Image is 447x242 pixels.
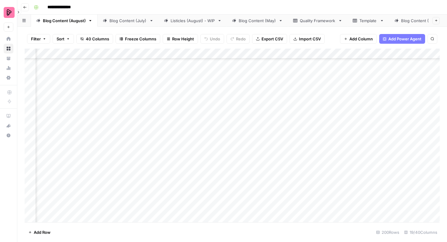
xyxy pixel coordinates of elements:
div: Listicles (August) - WIP [171,18,215,24]
a: Settings [4,73,13,83]
div: Blog Content (July) [109,18,147,24]
a: Blog Content (August) [31,15,98,27]
button: Freeze Columns [116,34,160,44]
button: What's new? [4,121,13,131]
a: Usage [4,63,13,73]
button: Sort [53,34,74,44]
div: Blog Content (April) [401,18,439,24]
a: Blog Content (May) [227,15,288,27]
img: Preply Logo [4,7,15,18]
button: Add Power Agent [379,34,425,44]
span: Sort [57,36,64,42]
a: AirOps Academy [4,111,13,121]
a: Your Data [4,53,13,63]
div: 200 Rows [374,227,402,237]
span: Redo [236,36,246,42]
button: Row Height [163,34,198,44]
button: 40 Columns [76,34,113,44]
div: What's new? [4,121,13,130]
span: 40 Columns [86,36,109,42]
a: Browse [4,44,13,53]
span: Add Row [34,229,50,235]
span: Freeze Columns [125,36,156,42]
a: Quality Framework [288,15,348,27]
div: Blog Content (May) [239,18,276,24]
span: Add Column [349,36,373,42]
button: Help + Support [4,131,13,140]
button: Import CSV [289,34,325,44]
button: Filter [27,34,50,44]
div: Template [359,18,377,24]
span: Export CSV [262,36,283,42]
a: Home [4,34,13,44]
a: Listicles (August) - WIP [159,15,227,27]
a: Template [348,15,389,27]
span: Filter [31,36,41,42]
button: Undo [200,34,224,44]
button: Workspace: Preply [4,5,13,20]
div: Quality Framework [300,18,336,24]
button: Add Column [340,34,377,44]
div: 19/40 Columns [402,227,440,237]
button: Redo [227,34,250,44]
button: Export CSV [252,34,287,44]
a: Blog Content (July) [98,15,159,27]
span: Add Power Agent [388,36,421,42]
span: Row Height [172,36,194,42]
span: Import CSV [299,36,321,42]
div: Blog Content (August) [43,18,86,24]
span: Undo [210,36,220,42]
button: Add Row [25,227,54,237]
